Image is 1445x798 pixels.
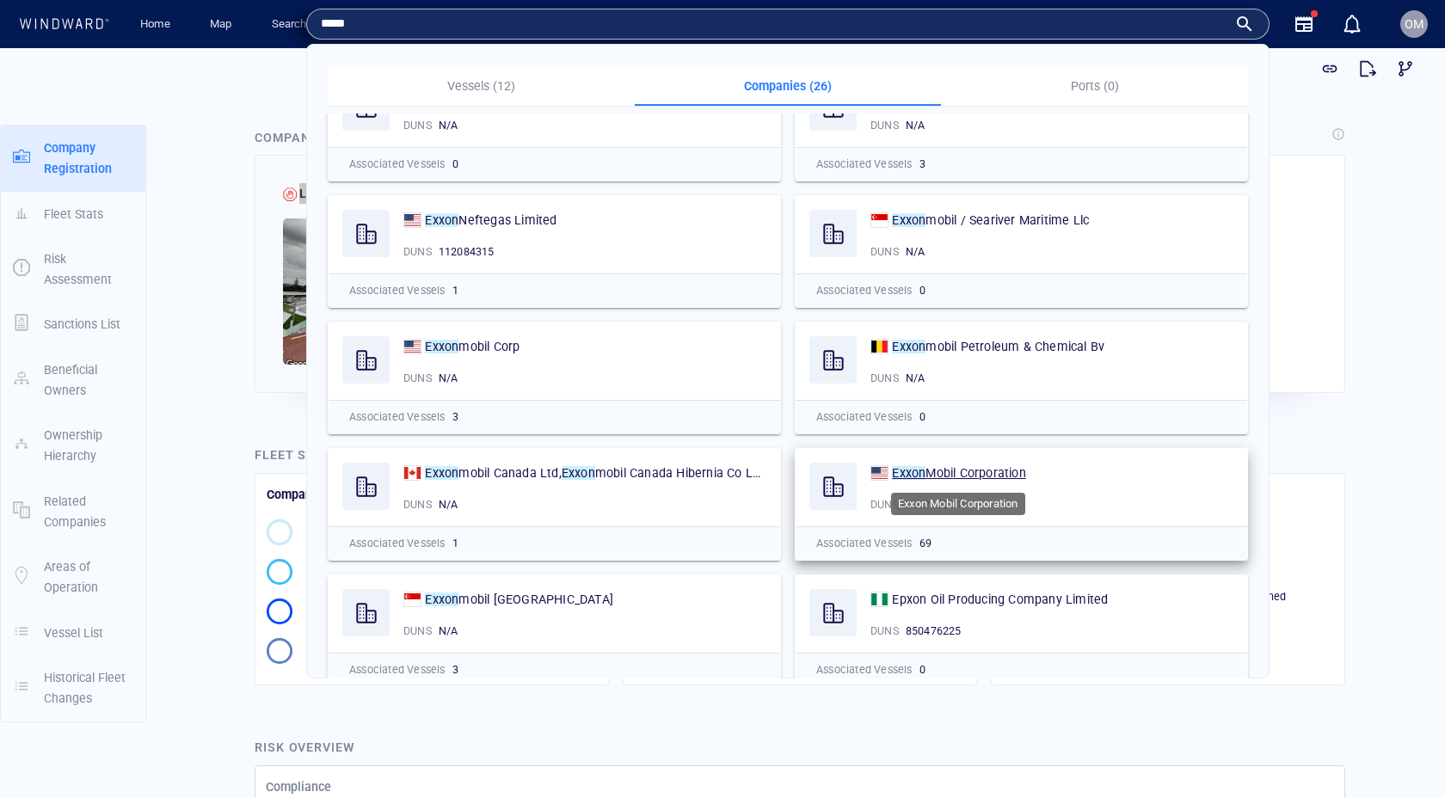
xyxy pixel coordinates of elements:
[44,443,133,485] p: Related Companies
[452,409,759,425] div: 3
[816,157,913,172] p: Associated Vessels
[458,213,556,227] span: Neftegas Limited
[403,244,432,260] p: DUNS
[951,153,1124,169] div: N/A
[283,170,510,316] img: 2Q==
[870,244,899,260] p: DUNS
[892,589,1108,610] a: Epxon Oil Producing Company Limited
[439,118,691,133] div: N/A
[951,135,990,150] p: Website
[458,466,561,480] span: mobil Canada Ltd,
[1,390,145,403] a: Ownership Hierarchy
[452,283,759,298] div: 1
[919,536,1227,551] div: 69
[425,210,556,230] a: ExxonNeftegas Limited
[1,562,145,607] button: Vessel List
[565,153,738,169] div: N/A
[299,138,470,152] span: Lucky Ocean Shipping Ltd-mai
[816,662,913,678] p: Associated Vessels
[425,589,613,610] a: Exxonmobil [GEOGRAPHIC_DATA]
[403,118,432,133] p: DUNS
[906,371,1158,386] div: N/A
[1,577,145,590] a: Vessel List
[1091,559,1160,570] span: Risk Patterns
[349,536,446,551] p: Associated Vessels
[44,377,133,419] p: Ownership Hierarchy
[906,624,962,637] span: 850476225
[133,9,177,40] a: Home
[44,508,133,550] p: Areas of Operation
[919,283,1227,298] div: 0
[403,497,432,513] p: DUNS
[919,409,1227,425] div: 0
[425,466,458,480] mark: Exxon
[1,431,145,497] button: Related Companies
[1145,153,1318,169] div: N/A
[425,336,520,357] a: Exxonmobil Corp
[403,371,432,386] p: DUNS
[1145,135,1195,150] p: Telephone
[925,213,1089,227] span: mobil / Seariver Maritime Llc
[1,188,145,255] button: Risk Assessment
[425,340,458,353] mark: Exxon
[306,556,418,571] p: 1 Vessel - ISM Manager
[925,466,1025,480] span: Mobil Corporation
[1397,7,1431,41] button: OM
[425,463,763,483] a: Exxonmobil Canada Ltd,Exxonmobil Canada Hibernia Co Ltd, Chevron Canada Ltd & [PERSON_NAME] Atlan...
[403,623,432,639] p: DUNS
[892,340,1104,353] span: Exxonmobil Petroleum & Chemical Bv
[565,230,1317,245] div: [GEOGRAPHIC_DATA]
[855,541,920,556] div: 1 Tanker
[458,340,520,353] span: mobil Corp
[196,9,251,40] button: Map
[737,559,778,570] span: Vessels
[565,196,623,212] p: Full address
[634,436,965,457] div: Vessel Classes
[759,153,932,169] div: N/A
[1,254,145,298] button: Sanctions List
[452,662,759,678] div: 3
[1,456,145,469] a: Related Companies
[565,214,1317,245] div: [STREET_ADDRESS][PERSON_NAME];
[267,436,598,457] div: Company Roles
[870,497,899,513] p: DUNS
[1,324,145,337] a: Beneficial Owners
[645,76,932,96] p: Companies (26)
[1002,436,1333,457] div: Vessel Risk Distribution
[255,400,340,414] span: Fleet Stats
[349,662,446,678] p: Associated Vessels
[265,9,348,40] button: Search engine
[44,574,103,595] p: Vessel List
[44,89,133,132] p: Company Registration
[565,135,593,150] p: DUNS
[44,619,133,661] p: Historical Fleet Changes
[1,607,145,673] button: Historical Fleet Changes
[1311,2,1349,40] button: Get link
[919,157,1227,172] div: 3
[1,158,145,171] a: Fleet Stats
[425,213,556,227] span: Exxon Neftegas Limited
[1,103,145,116] a: Company Registration
[892,213,925,227] mark: Exxon
[906,498,962,511] span: 001213214
[1,633,145,646] a: Historical Fleet Changes
[425,592,613,606] span: Exxonmobil Asia Pacific
[1405,17,1423,31] span: OM
[1,269,145,282] a: Sanctions List
[892,213,1089,227] span: Exxonmobil / Seariver Maritime Llc
[892,592,1108,606] span: Epxon Oil Producing Company Limited
[452,157,759,172] div: 0
[1,522,145,535] a: Areas of Operation
[1223,541,1288,556] div: 1 Sanctioned
[349,409,446,425] p: Associated Vessels
[892,336,1104,357] a: Exxonmobil Petroleum & Chemical Bv
[816,283,913,298] p: Associated Vessels
[338,76,624,96] p: Vessels (12)
[44,266,120,286] p: Sanctions List
[44,200,133,242] p: Risk Assessment
[892,210,1089,230] a: Exxonmobil / Seariver Maritime Llc
[255,692,355,706] span: Risk overview
[816,409,913,425] p: Associated Vessels
[1,77,145,144] button: Company Registration
[1093,525,1156,556] h4: 100%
